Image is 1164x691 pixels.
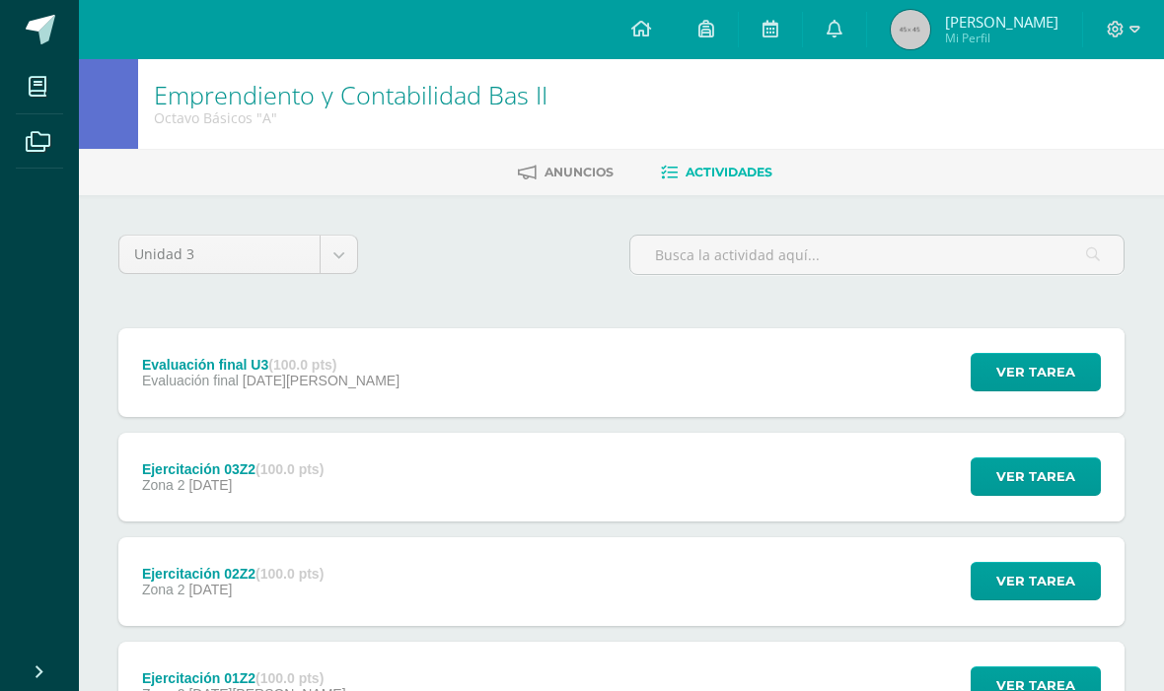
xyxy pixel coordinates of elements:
button: Ver tarea [971,562,1101,600]
strong: (100.0 pts) [268,357,336,373]
div: Ejercitación 01Z2 [142,670,346,686]
strong: (100.0 pts) [255,461,324,477]
strong: (100.0 pts) [255,566,324,582]
a: Emprendiento y Contabilidad Bas II [154,78,547,111]
h1: Emprendiento y Contabilidad Bas II [154,81,547,108]
span: Zona 2 [142,582,185,597]
span: Unidad 3 [134,236,305,273]
span: Ver tarea [996,563,1075,599]
a: Unidad 3 [119,236,357,273]
span: [DATE][PERSON_NAME] [243,373,400,388]
span: [DATE] [188,582,232,597]
span: Ver tarea [996,354,1075,390]
a: Anuncios [518,157,614,188]
div: Ejercitación 03Z2 [142,461,324,477]
strong: (100.0 pts) [255,670,324,686]
span: Zona 2 [142,477,185,493]
span: Ver tarea [996,458,1075,495]
div: Octavo Básicos 'A' [154,108,547,127]
span: [PERSON_NAME] [945,12,1058,32]
div: Ejercitación 02Z2 [142,566,324,582]
span: Mi Perfil [945,30,1058,46]
span: Actividades [686,165,772,179]
a: Actividades [661,157,772,188]
span: Anuncios [545,165,614,179]
span: Evaluación final [142,373,239,388]
span: [DATE] [188,477,232,493]
img: 45x45 [891,10,930,49]
input: Busca la actividad aquí... [630,236,1124,274]
button: Ver tarea [971,457,1101,496]
button: Ver tarea [971,353,1101,391]
div: Evaluación final U3 [142,357,400,373]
